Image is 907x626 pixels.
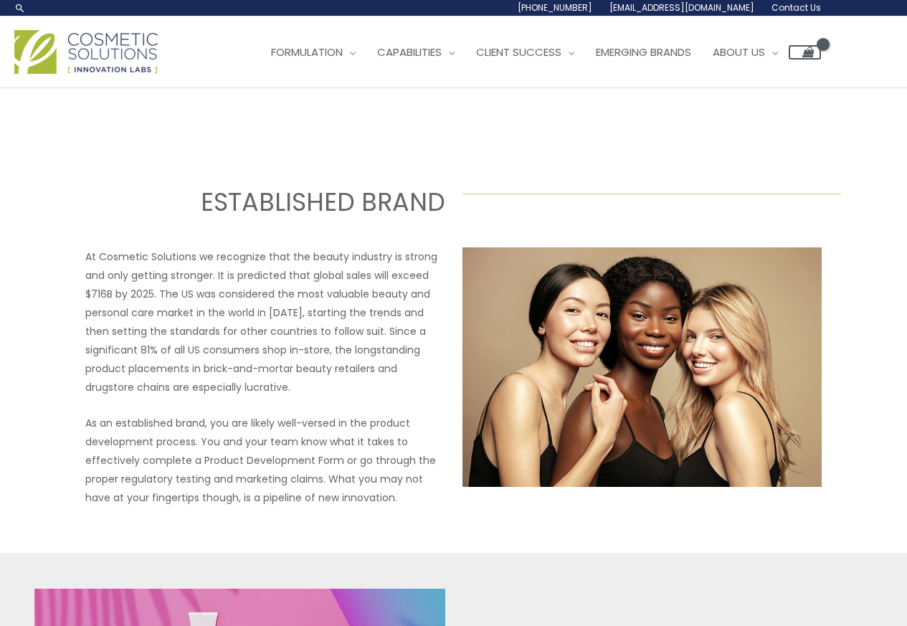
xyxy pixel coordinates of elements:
span: Emerging Brands [596,44,691,60]
a: Formulation [260,31,366,74]
p: At Cosmetic Solutions we recognize that the beauty industry is strong and only getting stronger. ... [85,247,445,397]
nav: Site Navigation [250,31,821,74]
a: View Shopping Cart, empty [789,45,821,60]
a: Search icon link [14,2,26,14]
span: Contact Us [771,1,821,14]
span: [EMAIL_ADDRESS][DOMAIN_NAME] [609,1,754,14]
p: As an established brand, you are likely well-versed in the product development process. You and y... [85,414,445,507]
a: About Us [702,31,789,74]
a: Capabilities [366,31,465,74]
a: Emerging Brands [585,31,702,74]
span: Capabilities [377,44,442,60]
img: Established Brands image featuring a group of skincare models [462,247,822,487]
a: Client Success [465,31,585,74]
span: [PHONE_NUMBER] [518,1,592,14]
span: Client Success [476,44,561,60]
img: Cosmetic Solutions Logo [14,30,158,74]
h2: ESTABLISHED BRAND [66,186,445,219]
span: Formulation [271,44,343,60]
span: About Us [713,44,765,60]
